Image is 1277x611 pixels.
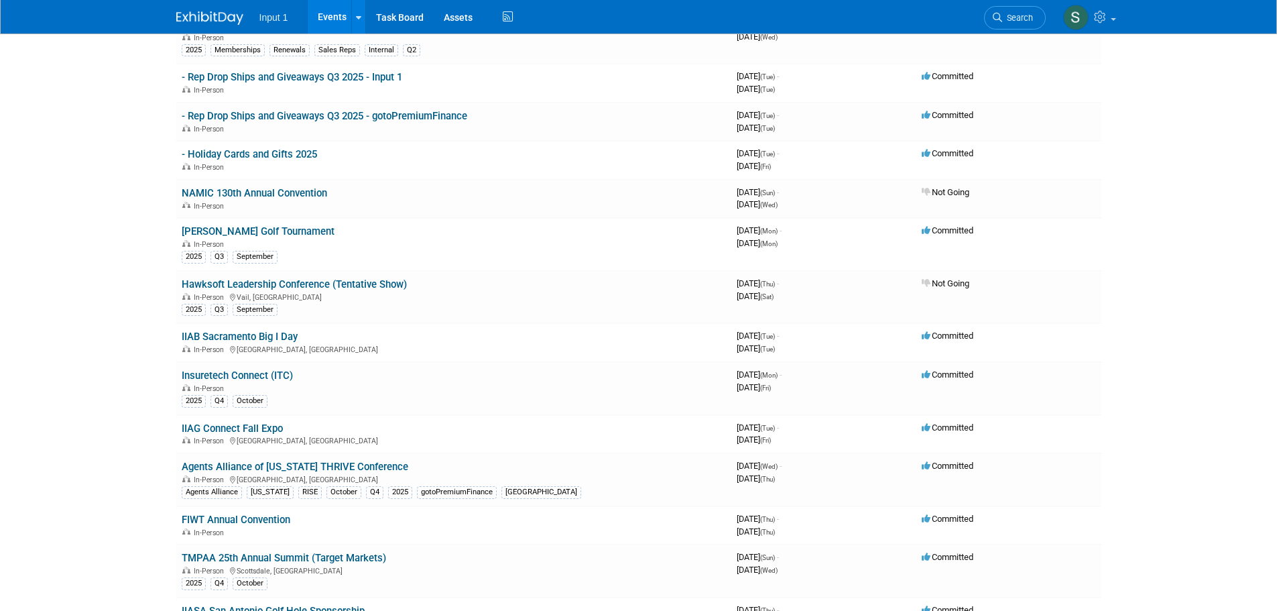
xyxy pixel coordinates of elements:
a: Search [984,6,1046,30]
span: [DATE] [737,526,775,537]
span: - [780,461,782,471]
span: Committed [922,110,973,120]
img: In-Person Event [182,437,190,443]
img: In-Person Event [182,476,190,482]
div: Renewals [269,44,310,56]
span: (Fri) [760,163,771,170]
span: (Tue) [760,345,775,353]
span: Committed [922,552,973,562]
span: Committed [922,71,973,81]
span: - [777,148,779,158]
div: September [233,251,278,263]
span: [DATE] [737,123,775,133]
span: (Tue) [760,112,775,119]
div: Q3 [210,304,228,316]
span: Committed [922,461,973,471]
span: - [777,110,779,120]
div: [GEOGRAPHIC_DATA], [GEOGRAPHIC_DATA] [182,343,726,354]
a: IIAG Connect Fall Expo [182,423,283,435]
div: Sales Reps [314,44,360,56]
span: In-Person [194,437,228,445]
div: Vail, [GEOGRAPHIC_DATA] [182,291,726,302]
img: ExhibitDay [176,11,243,25]
span: In-Person [194,476,228,484]
span: In-Person [194,240,228,249]
span: Committed [922,225,973,235]
span: Not Going [922,278,969,288]
div: RISE [298,486,322,498]
a: Hawksoft Leadership Conference (Tentative Show) [182,278,407,290]
span: - [777,278,779,288]
span: [DATE] [737,552,779,562]
a: [PERSON_NAME] Golf Tournament [182,225,335,237]
span: (Fri) [760,437,771,444]
div: [GEOGRAPHIC_DATA], [GEOGRAPHIC_DATA] [182,474,726,484]
span: (Tue) [760,150,775,158]
img: In-Person Event [182,125,190,131]
span: (Sat) [760,293,774,300]
span: Committed [922,514,973,524]
span: (Sun) [760,189,775,197]
span: (Mon) [760,227,778,235]
img: In-Person Event [182,293,190,300]
div: gotoPremiumFinance [417,486,497,498]
span: (Tue) [760,73,775,80]
span: (Wed) [760,201,778,209]
span: - [777,71,779,81]
span: [DATE] [737,238,778,248]
img: In-Person Event [182,384,190,391]
img: Susan Stout [1063,5,1089,30]
span: (Mon) [760,240,778,247]
a: Insuretech Connect (ITC) [182,370,293,382]
div: Scottsdale, [GEOGRAPHIC_DATA] [182,565,726,575]
img: In-Person Event [182,163,190,170]
span: In-Person [194,86,228,95]
span: - [777,423,779,433]
span: [DATE] [737,225,782,235]
div: Internal [365,44,398,56]
span: In-Person [194,125,228,133]
span: (Tue) [760,86,775,93]
img: In-Person Event [182,86,190,93]
span: (Wed) [760,34,778,41]
div: 2025 [182,44,206,56]
div: 2025 [388,486,412,498]
span: In-Person [194,202,228,211]
img: In-Person Event [182,567,190,573]
span: [DATE] [737,435,771,445]
span: - [777,187,779,197]
span: (Thu) [760,476,775,483]
span: [DATE] [737,461,782,471]
span: Input 1 [259,12,288,23]
span: Search [1002,13,1033,23]
a: TMPAA 25th Annual Summit (Target Markets) [182,552,386,564]
div: Q3 [210,251,228,263]
a: IIAB Sacramento Big I Day [182,331,298,343]
span: [DATE] [737,343,775,353]
div: 2025 [182,304,206,316]
span: [DATE] [737,382,771,392]
a: NAMIC 130th Annual Convention [182,187,327,199]
span: [DATE] [737,84,775,94]
div: [GEOGRAPHIC_DATA], [GEOGRAPHIC_DATA] [182,435,726,445]
div: 2025 [182,395,206,407]
span: Committed [922,370,973,380]
span: - [777,514,779,524]
span: - [780,370,782,380]
a: - Rep Drop Ships and Giveaways Q3 2025 - gotoPremiumFinance [182,110,467,122]
div: 2025 [182,577,206,590]
span: [DATE] [737,331,779,341]
span: Committed [922,423,973,433]
span: [DATE] [737,291,774,301]
span: In-Person [194,384,228,393]
a: - Rep Drop Ships and Giveaways Q3 2025 - Input 1 [182,71,402,83]
div: October [233,395,267,407]
span: In-Person [194,293,228,302]
span: (Thu) [760,516,775,523]
img: In-Person Event [182,529,190,535]
span: In-Person [194,34,228,42]
a: - Holiday Cards and Gifts 2025 [182,148,317,160]
span: (Tue) [760,333,775,340]
span: - [777,331,779,341]
span: [DATE] [737,565,778,575]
